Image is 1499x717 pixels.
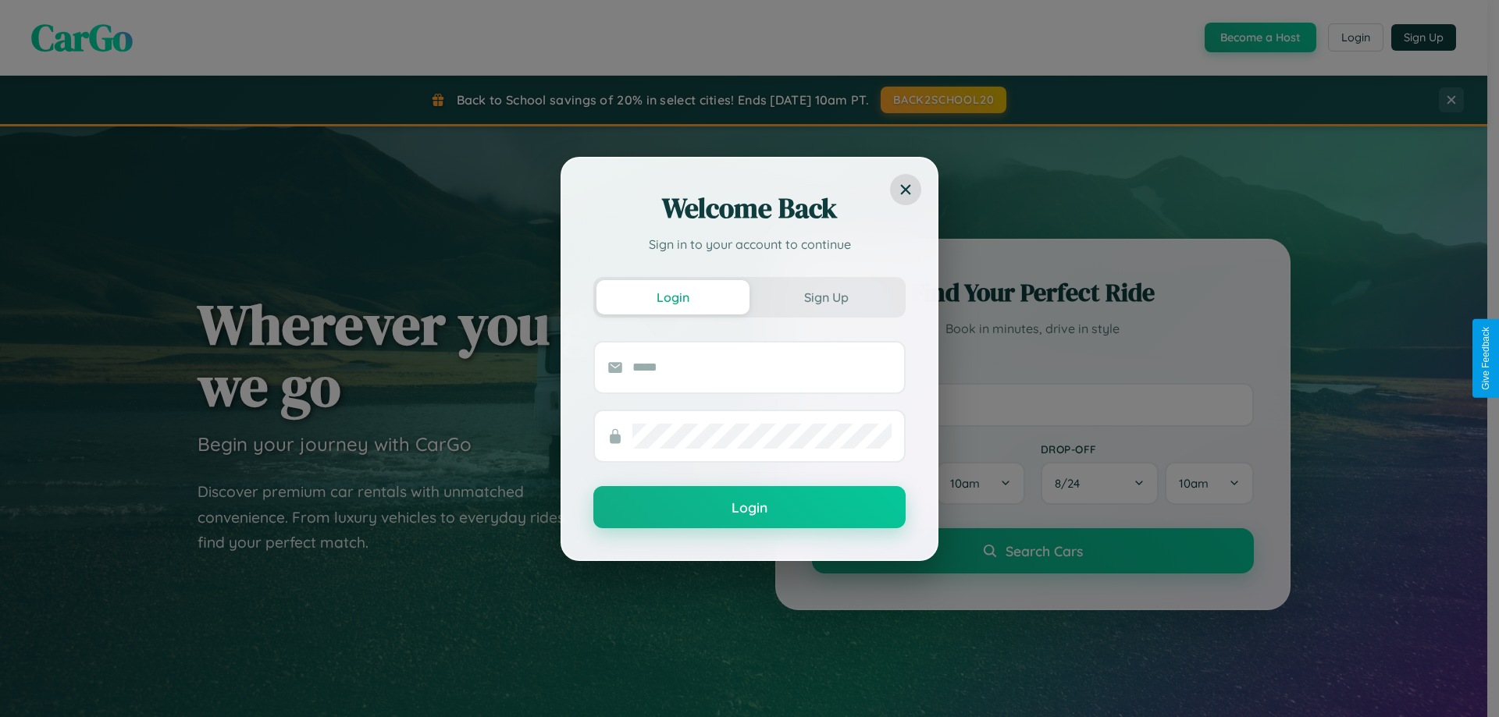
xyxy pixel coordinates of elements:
[593,235,906,254] p: Sign in to your account to continue
[749,280,903,314] button: Sign Up
[593,486,906,528] button: Login
[593,190,906,227] h2: Welcome Back
[1480,327,1491,390] div: Give Feedback
[596,280,749,314] button: Login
